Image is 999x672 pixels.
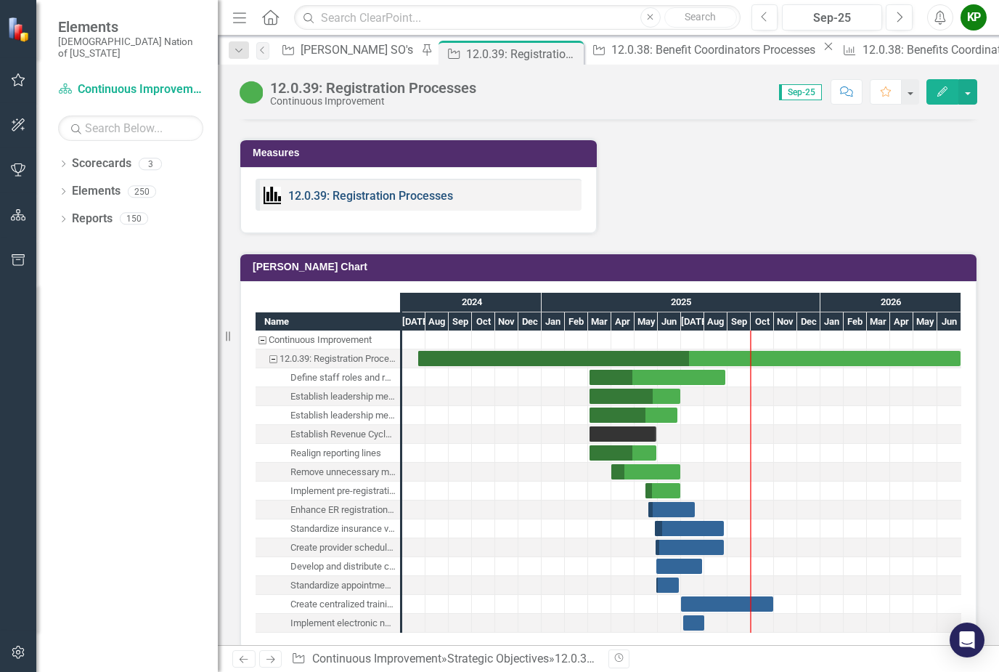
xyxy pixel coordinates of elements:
[256,538,400,557] div: Create provider schedule notification policy
[518,312,542,331] div: Dec
[611,464,680,479] div: Task: Start date: 2025-04-01 End date: 2025-06-30
[685,11,716,23] span: Search
[290,482,396,501] div: Implement pre-registration workflow standards
[542,312,565,331] div: Jan
[256,387,400,406] div: Establish leadership meeting cadences (revenue cycle)
[288,189,453,203] a: 12.0.39: Registration Processes
[256,595,400,614] div: Task: Start date: 2025-07-01 End date: 2025-10-31
[270,96,476,107] div: Continuous Improvement
[797,312,820,331] div: Dec
[280,349,396,368] div: 12.0.39: Registration Processes
[774,312,797,331] div: Nov
[58,36,203,60] small: [DEMOGRAPHIC_DATA] Nation of [US_STATE]
[256,614,400,633] div: Implement electronic notification of check-in
[253,147,590,158] h3: Measures
[256,444,400,463] div: Task: Start date: 2025-03-03 End date: 2025-05-30
[704,312,727,331] div: Aug
[256,576,400,595] div: Standardize appointment reminders
[418,351,961,366] div: Task: Start date: 2024-07-22 End date: 2026-06-30
[7,17,33,42] img: ClearPoint Strategy
[291,651,598,668] div: » »
[58,18,203,36] span: Elements
[256,557,400,576] div: Task: Start date: 2025-05-30 End date: 2025-07-29
[844,312,867,331] div: Feb
[937,312,961,331] div: Jun
[256,595,400,614] div: Create centralized training program
[312,652,441,665] a: Continuous Improvement
[253,262,969,272] h3: [PERSON_NAME] Chart
[72,155,131,172] a: Scorecards
[256,463,400,482] div: Task: Start date: 2025-04-01 End date: 2025-06-30
[256,557,400,576] div: Develop and distribute clinic directories
[294,5,740,31] input: Search ClearPoint...
[820,293,961,312] div: 2026
[290,576,396,595] div: Standardize appointment reminders
[656,578,679,593] div: Task: Start date: 2025-05-30 End date: 2025-06-28
[256,331,400,349] div: Continuous Improvement
[402,312,425,331] div: Jul
[269,331,372,349] div: Continuous Improvement
[867,312,890,331] div: Mar
[256,501,400,519] div: Enhance ER registration efficiency
[256,576,400,595] div: Task: Start date: 2025-05-30 End date: 2025-06-28
[645,483,680,498] div: Task: Start date: 2025-05-15 End date: 2025-06-30
[277,41,417,59] a: [PERSON_NAME] SO's
[611,312,635,331] div: Apr
[256,482,400,501] div: Task: Start date: 2025-05-15 End date: 2025-06-30
[301,41,417,59] div: [PERSON_NAME] SO's
[72,183,121,200] a: Elements
[683,615,704,631] div: Task: Start date: 2025-07-03 End date: 2025-08-01
[727,312,751,331] div: Sep
[565,312,588,331] div: Feb
[890,312,913,331] div: Apr
[681,596,773,612] div: Task: Start date: 2025-07-01 End date: 2025-10-31
[590,445,656,461] div: Task: Start date: 2025-03-03 End date: 2025-05-30
[290,557,396,576] div: Develop and distribute clinic directories
[495,312,518,331] div: Nov
[590,389,680,404] div: Task: Start date: 2025-03-03 End date: 2025-06-30
[139,158,162,170] div: 3
[256,406,400,425] div: Establish leadership meeting cadences Unit Managers & Reg Sups)
[635,312,658,331] div: May
[681,312,704,331] div: Jul
[588,312,611,331] div: Mar
[120,213,148,225] div: 150
[447,652,549,665] a: Strategic Objectives
[256,444,400,463] div: Realign reporting lines
[290,406,396,425] div: Establish leadership meeting cadences Unit Managers & [PERSON_NAME])
[655,521,724,536] div: Task: Start date: 2025-05-28 End date: 2025-08-27
[256,425,400,444] div: Establish Revenue Cycle Optimization Committee
[913,312,937,331] div: May
[270,80,476,96] div: 12.0.39: Registration Processes
[648,502,695,517] div: Task: Start date: 2025-05-19 End date: 2025-07-19
[555,652,716,665] div: 12.0.39: Registration Processes
[256,538,400,557] div: Task: Start date: 2025-05-29 End date: 2025-08-27
[256,463,400,482] div: Remove unnecessary manual audit logs
[466,45,580,63] div: 12.0.39: Registration Processes
[256,349,400,368] div: 12.0.39: Registration Processes
[290,463,396,482] div: Remove unnecessary manual audit logs
[656,559,702,574] div: Task: Start date: 2025-05-30 End date: 2025-07-29
[256,482,400,501] div: Implement pre-registration workflow standards
[290,538,396,557] div: Create provider schedule notification policy
[256,519,400,538] div: Standardize insurance verification
[256,425,400,444] div: Task: Start date: 2025-03-03 End date: 2025-05-30
[290,444,381,463] div: Realign reporting lines
[58,116,203,141] input: Search Below...
[820,312,844,331] div: Jan
[256,312,400,331] div: Name
[787,9,877,27] div: Sep-25
[542,293,820,312] div: 2025
[587,41,819,59] a: 12.0.38: Benefit Coordinators Processes
[950,623,984,657] div: Open Intercom Messenger
[290,387,396,406] div: Establish leadership meeting cadences (revenue cycle)
[961,4,987,31] button: KP
[290,425,396,444] div: Establish Revenue Cycle Optimization Committee
[449,312,472,331] div: Sep
[264,187,281,204] img: Performance Management
[256,614,400,633] div: Task: Start date: 2025-07-03 End date: 2025-08-01
[290,519,396,538] div: Standardize insurance verification
[590,408,677,423] div: Task: Start date: 2025-03-03 End date: 2025-06-26
[256,501,400,519] div: Task: Start date: 2025-05-19 End date: 2025-07-19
